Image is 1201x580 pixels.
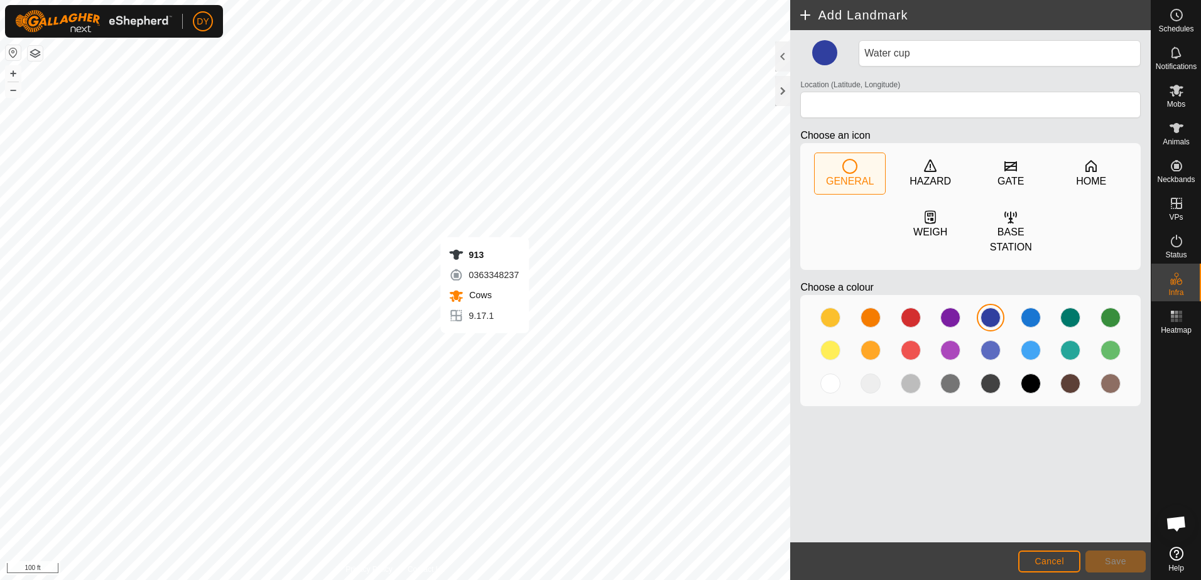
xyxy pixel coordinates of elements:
[448,267,519,282] div: 0363348237
[826,174,874,189] div: GENERAL
[15,10,172,33] img: Gallagher Logo
[1165,251,1187,259] span: Status
[800,128,1141,143] p: Choose an icon
[6,66,21,81] button: +
[197,15,209,28] span: DY
[1035,556,1064,566] span: Cancel
[1163,138,1190,146] span: Animals
[798,8,1151,23] h2: Add Landmark
[1151,542,1201,577] a: Help
[997,174,1024,189] div: GATE
[1157,176,1195,183] span: Neckbands
[975,225,1046,255] div: BASE STATION
[1167,100,1185,108] span: Mobs
[1156,63,1197,70] span: Notifications
[1085,550,1146,572] button: Save
[1168,289,1183,296] span: Infra
[1158,505,1195,542] div: Open chat
[910,174,951,189] div: HAZARD
[1018,550,1080,572] button: Cancel
[1105,556,1126,566] span: Save
[800,280,1141,295] p: Choose a colour
[448,308,519,323] div: 9.17.1
[448,247,519,262] div: 913
[1169,213,1183,221] span: VPs
[1158,25,1193,33] span: Schedules
[800,79,900,90] label: Location (Latitude, Longitude)
[345,564,393,575] a: Privacy Policy
[28,46,43,61] button: Map Layers
[1168,564,1184,572] span: Help
[913,225,947,240] div: WEIGH
[1076,174,1106,189] div: HOME
[1161,326,1192,334] span: Heatmap
[466,290,492,300] span: Cows
[6,82,21,97] button: –
[408,564,445,575] a: Contact Us
[6,45,21,60] button: Reset Map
